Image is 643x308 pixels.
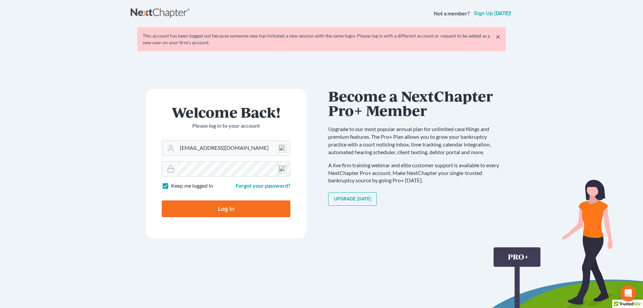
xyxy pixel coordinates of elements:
[328,192,377,206] a: Upgrade [DATE]
[177,141,290,156] input: Email Address
[162,105,290,119] h1: Welcome Back!
[279,144,287,152] img: npw-badge-icon-locked.svg
[620,285,636,301] div: Open Intercom Messenger
[171,182,213,190] label: Keep me logged in
[328,162,506,185] p: A live firm training webinar and elite customer support is available to every NextChapter Pro+ ac...
[162,200,290,217] input: Log In
[279,165,287,173] img: npw-badge-icon-locked.svg
[328,89,506,117] h1: Become a NextChapter Pro+ Member
[434,10,470,17] strong: Not a member?
[328,125,506,156] p: Upgrade to our most popular annual plan for unlimited case filings and premium features. The Pro+...
[473,11,512,16] a: Sign up [DATE]!
[496,33,500,41] a: ×
[143,33,500,46] div: This account has been logged out because someone new has initiated a new session with the same lo...
[162,122,290,130] p: Please log in to your account
[236,182,290,189] a: Forgot your password?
